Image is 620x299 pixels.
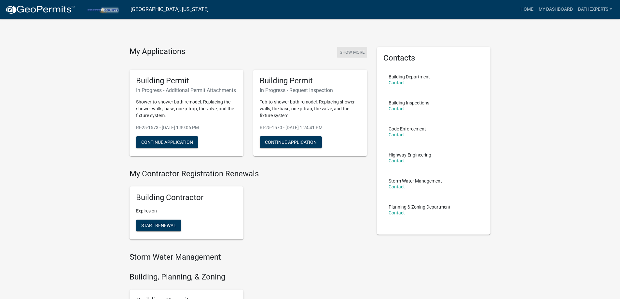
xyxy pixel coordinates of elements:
[136,136,198,148] button: Continue Application
[130,252,367,262] h4: Storm Water Management
[136,220,181,231] button: Start Renewal
[130,47,185,57] h4: My Applications
[80,5,125,14] img: Porter County, Indiana
[130,272,367,282] h4: Building, Planning, & Zoning
[389,205,450,209] p: Planning & Zoning Department
[260,124,361,131] p: RI-25-1570 - [DATE] 1:24:41 PM
[141,223,176,228] span: Start Renewal
[136,87,237,93] h6: In Progress - Additional Permit Attachments
[136,193,237,202] h5: Building Contractor
[131,4,209,15] a: [GEOGRAPHIC_DATA], [US_STATE]
[389,179,442,183] p: Storm Water Management
[389,101,429,105] p: Building Inspections
[518,3,536,16] a: Home
[136,208,237,214] p: Expires on
[130,169,367,179] h4: My Contractor Registration Renewals
[136,124,237,131] p: RI-25-1573 - [DATE] 1:39:06 PM
[260,76,361,86] h5: Building Permit
[575,3,615,16] a: BathExperts
[130,169,367,245] wm-registration-list-section: My Contractor Registration Renewals
[260,99,361,119] p: Tub-to-shower bath remodel. Replacing shower walls, the base, one p-trap, the valve, and the fixt...
[536,3,575,16] a: My Dashboard
[389,132,405,137] a: Contact
[260,87,361,93] h6: In Progress - Request Inspection
[389,210,405,215] a: Contact
[383,53,484,63] h5: Contacts
[260,136,322,148] button: Continue Application
[389,75,430,79] p: Building Department
[337,47,367,58] button: Show More
[389,184,405,189] a: Contact
[136,99,237,119] p: Shower-to-shower bath remodel. Replacing the shower walls, base, one p-trap, the valve, and the f...
[389,158,405,163] a: Contact
[389,106,405,111] a: Contact
[136,76,237,86] h5: Building Permit
[389,127,426,131] p: Code Enforcement
[389,153,431,157] p: Highway Engineering
[389,80,405,85] a: Contact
